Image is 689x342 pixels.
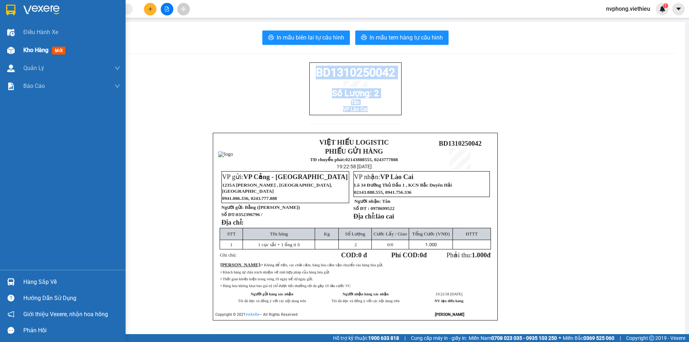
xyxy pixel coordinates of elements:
span: message [8,327,14,334]
span: Tên hàng [270,231,288,236]
span: Miền Bắc [563,334,614,342]
img: logo-vxr [6,5,15,15]
span: printer [268,34,274,41]
img: warehouse-icon [7,29,15,36]
div: Hàng sắp về [23,277,120,287]
span: 1.000 [425,242,437,247]
strong: PHIẾU GỬI HÀNG [43,15,102,22]
span: plus [148,6,153,11]
span: down [114,65,120,71]
span: đ [487,251,491,259]
button: file-add [161,3,173,15]
strong: 02143888555, 0243777888 [61,24,104,35]
strong: NV tạo đơn hàng [435,299,463,303]
span: notification [8,311,14,318]
span: aim [181,6,186,11]
span: Phải thu: [446,251,491,259]
img: warehouse-icon [7,65,15,72]
span: Số Lượng: 2 [332,88,379,98]
strong: Số ĐT: [221,212,262,217]
img: icon-new-feature [659,6,666,12]
strong: TĐ chuyển phát: [41,24,76,29]
span: Tân [351,99,360,105]
span: 0 đ [358,251,367,259]
span: down [114,83,120,89]
span: | [620,334,621,342]
span: Bằng ([PERSON_NAME]) [245,205,300,210]
span: nvphong.viethieu [600,4,656,13]
button: aim [177,3,190,15]
span: 1 cục sắt + 1 ống ti ô [258,242,300,247]
span: Tôi đã đọc và đồng ý với các nội dung trên [238,299,306,303]
strong: 1900 633 818 [368,335,399,341]
span: 0 [387,242,390,247]
span: • Hàng hóa không khai báo giá trị chỉ được bồi thường tối đa gấp 10 lần cước VC [220,284,351,288]
strong: Người nhận hàng xác nhận [343,292,389,296]
span: VP nhận: [354,173,413,181]
span: Miền Nam [469,334,557,342]
span: VP gửi: [3,47,75,62]
span: Tổng Cước (VNĐ) [412,231,450,236]
span: • Không để tiền, các chất cấm, hàng hóa cấm vận chuyển vào hàng hóa gửi. [262,263,383,267]
img: warehouse-icon [7,47,15,54]
strong: Người gửi: [221,205,244,210]
a: VeXeRe [245,312,259,317]
span: 2 [355,242,357,247]
span: Giới thiệu Vexere, nhận hoa hồng [23,310,108,319]
span: Điều hành xe [23,28,58,37]
span: 0978699522 [371,206,395,211]
span: HTTT [465,231,478,236]
span: mới [52,47,65,55]
img: logo [4,11,32,38]
sup: 1 [663,3,668,8]
span: VP Lào Cai [106,47,139,54]
strong: Địa chỉ: [353,212,376,220]
strong: 02143888555, 0243777888 [345,157,398,162]
span: printer [361,34,367,41]
img: logo [218,151,233,157]
strong: PHIẾU GỬI HÀNG [325,147,383,155]
span: lào cai [376,212,394,220]
span: Tân [382,198,390,204]
span: 0352396796 / [236,212,262,217]
span: Hỗ trợ kỹ thuật: [333,334,399,342]
span: Tôi đã đọc và đồng ý với các nội dung trên [332,299,400,303]
button: plus [144,3,156,15]
span: /0 [387,242,393,247]
span: 19:22:58 [DATE] [436,292,463,296]
span: VP nhận: [80,47,139,54]
div: Phản hồi [23,325,120,336]
span: 02143.888.555, 0941.756.336 [354,189,412,195]
span: ⚪️ [559,337,561,339]
span: 1.000 [472,251,487,259]
button: printerIn mẫu tem hàng tự cấu hình [355,31,449,45]
span: | [404,334,406,342]
span: BD1310250042 [439,140,482,147]
span: • Khách hàng tự chịu trách nhiệm về tính hợp pháp của hàng hóa gửi [220,270,329,274]
span: : [220,262,262,267]
strong: Người gửi hàng xác nhận [251,292,294,296]
span: Kho hàng [23,47,48,53]
span: question-circle [8,295,14,301]
div: Hướng dẫn sử dụng [23,293,120,304]
button: caret-down [672,3,685,15]
span: caret-down [675,6,682,12]
span: Báo cáo [23,81,45,90]
span: • Thời gian khiếu kiện trong vòng 10 ngày kể từ ngày gửi. [220,277,313,281]
span: Copyright © 2021 – All Rights Reserved [215,312,297,317]
span: VP Lào Cai [343,106,368,112]
span: Kg [324,231,330,236]
span: VP gửi: [222,173,348,181]
span: 1 [664,3,667,8]
span: Quản Lý [23,64,44,72]
img: solution-icon [7,83,15,90]
span: copyright [649,336,654,341]
span: Lô 34 Đường Thủ Dầu 1 , KCN Bắc Duyên Hải [354,182,452,188]
span: In mẫu tem hàng tự cấu hình [370,33,443,42]
span: VP Cảng - [GEOGRAPHIC_DATA] [3,47,75,62]
span: VP Lào Cai [380,173,413,181]
span: VP Cảng - [GEOGRAPHIC_DATA] [243,173,348,181]
span: 0 [420,251,423,259]
span: Ghi chú: [220,252,236,258]
strong: Số ĐT : [353,206,370,211]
